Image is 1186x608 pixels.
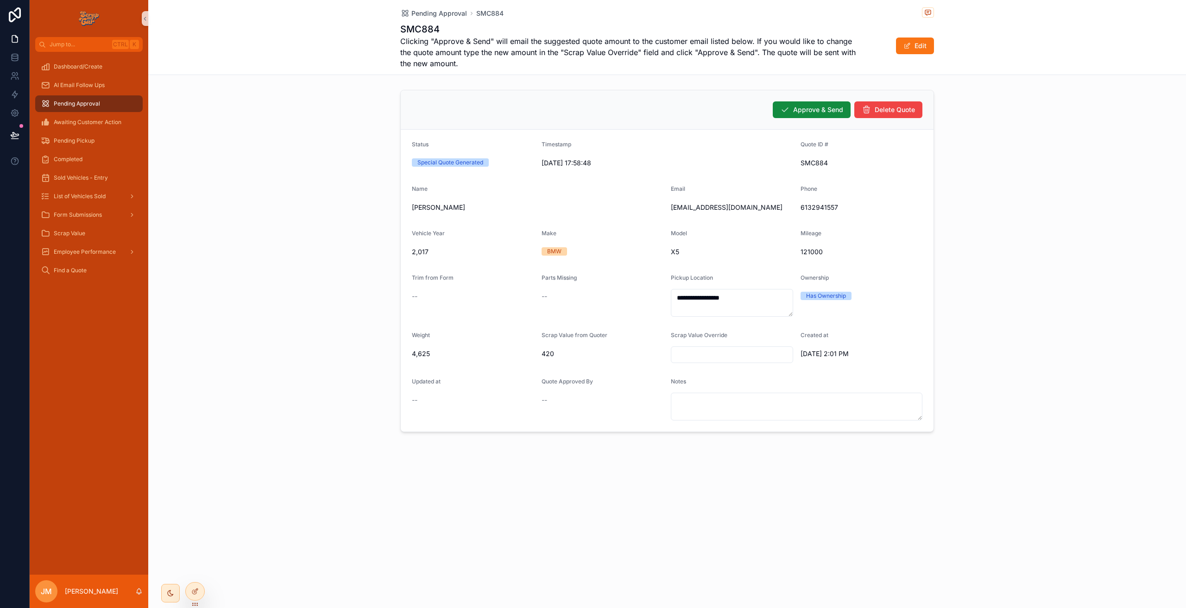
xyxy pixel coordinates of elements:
[773,101,851,118] button: Approve & Send
[35,95,143,112] a: Pending Approval
[542,158,793,168] span: [DATE] 17:58:48
[54,100,100,107] span: Pending Approval
[30,52,148,291] div: scrollable content
[35,77,143,94] a: AI Email Follow Ups
[35,169,143,186] a: Sold Vehicles - Entry
[417,158,483,167] div: Special Quote Generated
[671,185,685,192] span: Email
[412,395,417,405] span: --
[112,40,129,49] span: Ctrl
[412,141,429,148] span: Status
[412,247,534,257] span: 2,017
[542,274,577,281] span: Parts Missing
[79,11,99,26] img: App logo
[671,247,793,257] span: X5
[35,132,143,149] a: Pending Pickup
[65,587,118,596] p: [PERSON_NAME]
[400,9,467,18] a: Pending Approval
[35,151,143,168] a: Completed
[131,41,138,48] span: K
[547,247,561,256] div: BMW
[400,36,864,69] span: Clicking "Approve & Send" will email the suggested quote amount to the customer email listed belo...
[542,349,664,358] span: 420
[412,185,428,192] span: Name
[801,185,817,192] span: Phone
[412,274,454,281] span: Trim from Form
[54,230,85,237] span: Scrap Value
[476,9,504,18] a: SMC884
[35,225,143,242] a: Scrap Value
[801,332,828,338] span: Created at
[412,230,445,237] span: Vehicle Year
[54,248,116,256] span: Employee Performance
[54,81,105,89] span: AI Email Follow Ups
[35,37,143,52] button: Jump to...CtrlK
[35,188,143,205] a: List of Vehicles Sold
[801,349,923,358] span: [DATE] 2:01 PM
[854,101,922,118] button: Delete Quote
[542,395,547,405] span: --
[412,332,430,338] span: Weight
[54,174,108,182] span: Sold Vehicles - Entry
[35,58,143,75] a: Dashboard/Create
[793,105,843,114] span: Approve & Send
[671,332,727,338] span: Scrap Value Override
[671,274,713,281] span: Pickup Location
[542,230,556,237] span: Make
[41,586,52,597] span: JM
[35,244,143,260] a: Employee Performance
[54,267,87,274] span: Find a Quote
[801,230,821,237] span: Mileage
[671,203,793,212] span: [EMAIL_ADDRESS][DOMAIN_NAME]
[671,230,687,237] span: Model
[896,38,934,54] button: Edit
[35,207,143,223] a: Form Submissions
[412,203,663,212] span: [PERSON_NAME]
[542,141,571,148] span: Timestamp
[801,141,828,148] span: Quote ID #
[54,63,102,70] span: Dashboard/Create
[400,23,864,36] h1: SMC884
[412,292,417,301] span: --
[542,332,607,338] span: Scrap Value from Quoter
[875,105,915,114] span: Delete Quote
[35,262,143,279] a: Find a Quote
[801,203,923,212] span: 6132941557
[542,378,593,385] span: Quote Approved By
[50,41,108,48] span: Jump to...
[801,158,923,168] span: SMC884
[54,211,102,219] span: Form Submissions
[801,274,829,281] span: Ownership
[671,378,686,385] span: Notes
[412,349,534,358] span: 4,625
[54,193,106,200] span: List of Vehicles Sold
[542,292,547,301] span: --
[54,156,82,163] span: Completed
[412,378,441,385] span: Updated at
[54,137,95,144] span: Pending Pickup
[806,292,846,300] div: Has Ownership
[411,9,467,18] span: Pending Approval
[54,119,121,126] span: Awaiting Customer Action
[801,247,923,257] span: 121000
[35,114,143,131] a: Awaiting Customer Action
